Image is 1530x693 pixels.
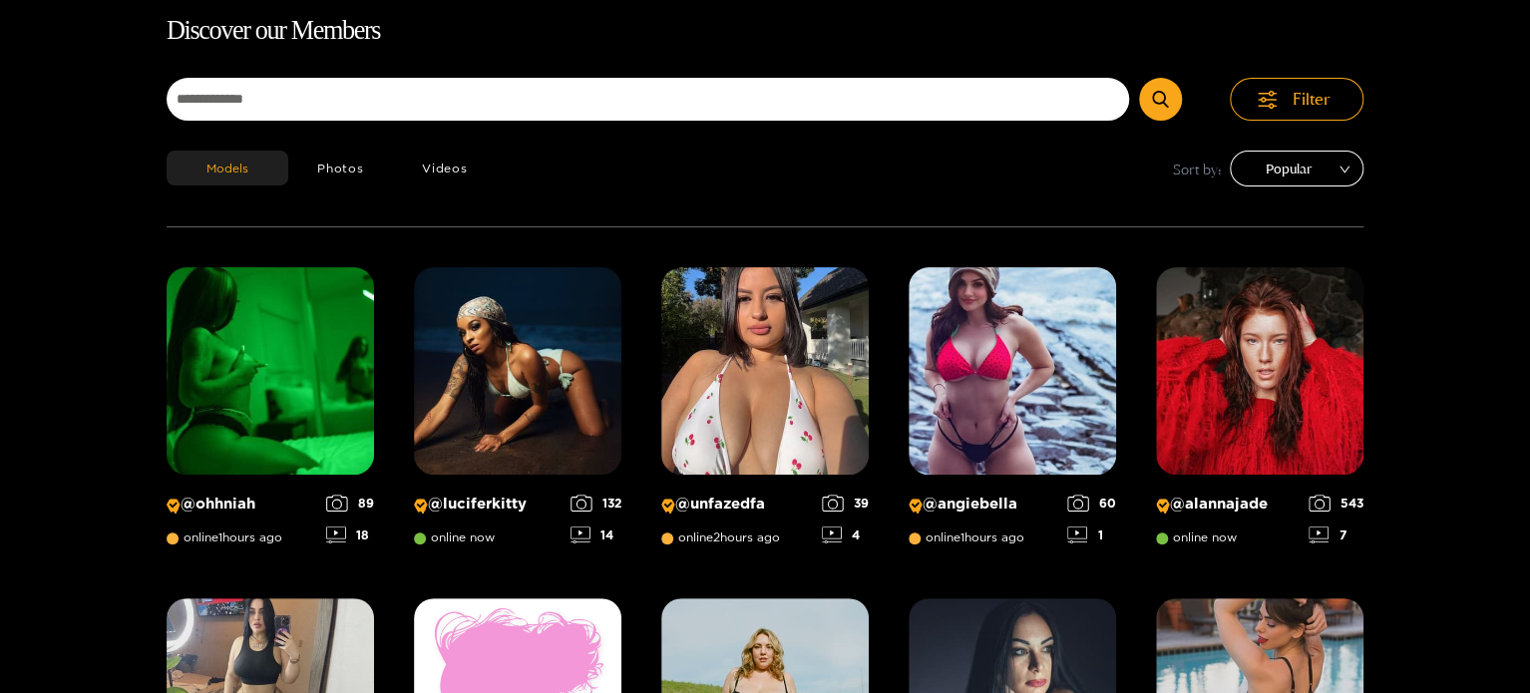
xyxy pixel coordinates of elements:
img: Creator Profile Image: alannajade [1156,267,1363,475]
span: online 1 hours ago [909,530,1024,544]
div: sort [1230,151,1363,186]
img: Creator Profile Image: luciferkitty [414,267,621,475]
span: online 1 hours ago [167,530,282,544]
a: Creator Profile Image: ohhniah@ohhniahonline1hours ago8918 [167,267,374,558]
div: 7 [1309,526,1363,543]
p: @ angiebella [909,495,1057,514]
div: 60 [1067,495,1116,512]
div: 543 [1309,495,1363,512]
p: @ ohhniah [167,495,316,514]
button: Filter [1230,78,1363,121]
a: Creator Profile Image: unfazedfa@unfazedfaonline2hours ago394 [661,267,869,558]
div: 1 [1067,526,1116,543]
div: 4 [822,526,869,543]
span: Popular [1245,154,1348,183]
div: 39 [822,495,869,512]
h1: Discover our Members [167,10,1363,52]
span: Sort by: [1173,158,1222,180]
button: Videos [393,151,497,185]
div: 89 [326,495,374,512]
span: online now [414,530,495,544]
a: Creator Profile Image: alannajade@alannajadeonline now5437 [1156,267,1363,558]
div: 18 [326,526,374,543]
span: online 2 hours ago [661,530,780,544]
div: 132 [571,495,621,512]
a: Creator Profile Image: luciferkitty@luciferkittyonline now13214 [414,267,621,558]
p: @ unfazedfa [661,495,812,514]
img: Creator Profile Image: unfazedfa [661,267,869,475]
a: Creator Profile Image: angiebella@angiebellaonline1hours ago601 [909,267,1116,558]
button: Submit Search [1139,78,1182,121]
img: Creator Profile Image: angiebella [909,267,1116,475]
button: Models [167,151,288,185]
button: Photos [288,151,393,185]
span: online now [1156,530,1237,544]
img: Creator Profile Image: ohhniah [167,267,374,475]
p: @ alannajade [1156,495,1299,514]
div: 14 [571,526,621,543]
span: Filter [1293,88,1331,111]
p: @ luciferkitty [414,495,561,514]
